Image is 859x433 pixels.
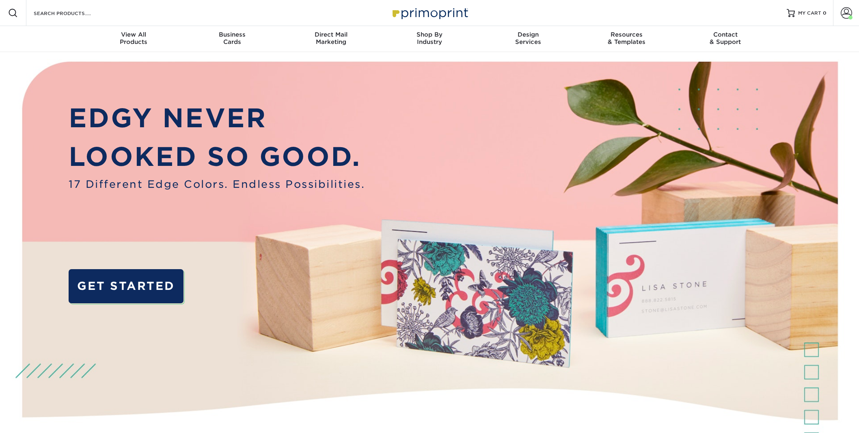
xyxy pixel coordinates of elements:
[183,26,282,52] a: BusinessCards
[823,10,827,16] span: 0
[183,31,282,38] span: Business
[33,8,112,18] input: SEARCH PRODUCTS.....
[676,31,775,38] span: Contact
[282,26,380,52] a: Direct MailMarketing
[69,269,183,303] a: GET STARTED
[479,31,577,46] div: Services
[84,31,183,38] span: View All
[84,31,183,46] div: Products
[183,31,282,46] div: Cards
[380,26,479,52] a: Shop ByIndustry
[282,31,380,46] div: Marketing
[577,26,676,52] a: Resources& Templates
[479,26,577,52] a: DesignServices
[380,31,479,38] span: Shop By
[577,31,676,38] span: Resources
[479,31,577,38] span: Design
[380,31,479,46] div: Industry
[69,99,365,137] p: EDGY NEVER
[389,4,470,22] img: Primoprint
[577,31,676,46] div: & Templates
[676,31,775,46] div: & Support
[282,31,380,38] span: Direct Mail
[69,176,365,192] span: 17 Different Edge Colors. Endless Possibilities.
[69,137,365,176] p: LOOKED SO GOOD.
[676,26,775,52] a: Contact& Support
[798,10,821,17] span: MY CART
[84,26,183,52] a: View AllProducts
